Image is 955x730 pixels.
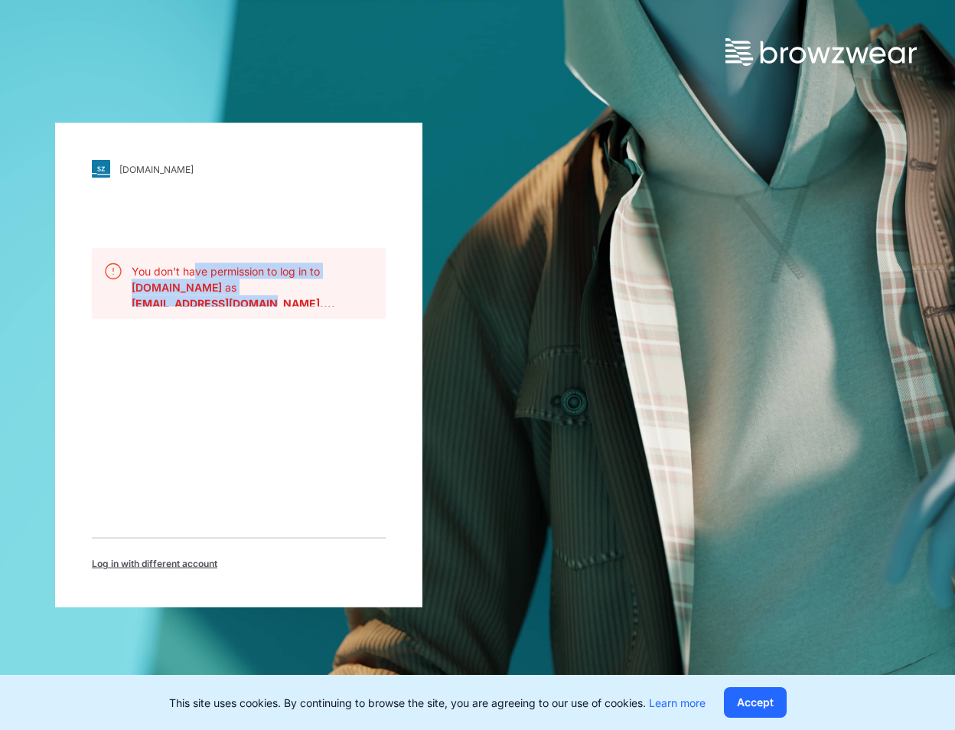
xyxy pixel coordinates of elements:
div: [DOMAIN_NAME] [119,163,194,174]
b: fannyy@textiles.org.tw [132,297,335,310]
img: svg+xml;base64,PHN2ZyB3aWR0aD0iMjQiIGhlaWdodD0iMjQiIHZpZXdCb3g9IjAgMCAyNCAyNCIgZmlsbD0ibm9uZSIgeG... [104,262,122,281]
p: This site uses cookies. By continuing to browse the site, you are agreeing to our use of cookies. [169,695,706,711]
button: Accept [724,687,787,718]
img: svg+xml;base64,PHN2ZyB3aWR0aD0iMjgiIGhlaWdodD0iMjgiIHZpZXdCb3g9IjAgMCAyOCAyOCIgZmlsbD0ibm9uZSIgeG... [92,160,110,178]
img: browzwear-logo.73288ffb.svg [725,38,917,66]
b: [DOMAIN_NAME] [132,281,225,294]
p: You don't have permission to log in to as [132,263,373,295]
a: Learn more [649,696,706,709]
a: [DOMAIN_NAME] [92,160,386,178]
span: Log in with different account [92,557,217,571]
